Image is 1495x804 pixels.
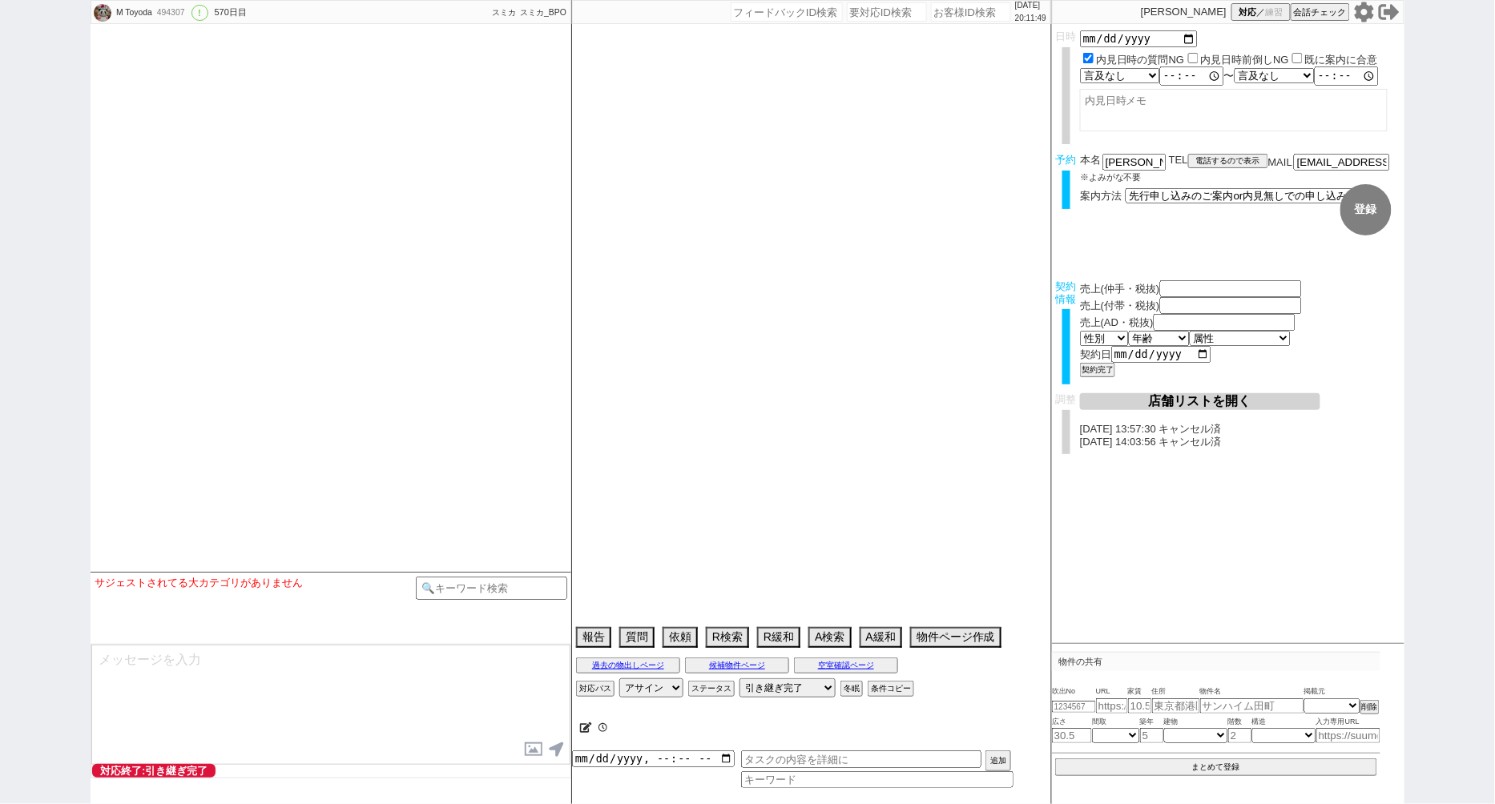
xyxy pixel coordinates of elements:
[1052,701,1096,713] input: 1234567
[1080,436,1400,448] p: [DATE] 14:03:56 キャンセル済
[1080,66,1400,86] div: 〜
[1140,728,1164,743] input: 5
[95,577,416,589] div: サジェストされてる大カテゴリがありません
[1080,190,1122,202] span: 案内方法
[731,2,843,22] input: フィードバックID検索
[1294,6,1347,18] span: 会話チェック
[1304,685,1326,698] span: 掲載元
[1015,12,1046,25] p: 20:11:49
[1141,6,1227,18] p: [PERSON_NAME]
[1052,652,1380,671] p: 物件の共有
[1052,685,1096,698] span: 吹出No
[1080,154,1101,171] span: 本名
[706,627,749,648] button: R検索
[688,681,735,697] button: ステータス
[1252,716,1316,729] span: 構造
[191,5,208,21] div: !
[1200,685,1304,698] span: 物件名
[576,657,680,673] button: 過去の物出しページ
[1316,716,1380,729] span: 入力専用URL
[492,8,516,17] span: スミカ
[1169,154,1188,166] span: TEL
[1128,698,1152,714] input: 10.5
[741,771,1013,788] input: キーワード
[576,627,611,648] button: 報告
[1096,685,1128,698] span: URL
[416,577,567,600] input: 🔍キーワード検索
[1055,758,1377,776] button: まとめて登録
[1080,280,1400,297] div: 売上(仲手・税抜)
[1140,716,1164,729] span: 築年
[1164,716,1228,729] span: 建物
[1056,393,1077,405] span: 調整
[94,4,111,22] img: 0hWf7mkIhYCEkaFCCI_Od2NmpECyM5ZVFbMyZPKCccVHpwd08eZHoQL31HUnAndB9KNHZPLSpEXn4WB38vBEL0fR0kVn4jIEk...
[1096,54,1185,66] label: 内見日時の質問NG
[520,8,566,17] span: スミカ_BPO
[840,681,863,697] button: 冬眠
[1188,154,1268,168] button: 電話するので表示
[1152,698,1200,714] input: 東京都港区海岸３
[576,681,615,697] button: 対応パス
[794,657,898,673] button: 空室確認ページ
[619,627,655,648] button: 質問
[1268,156,1292,168] span: MAIL
[1080,393,1320,410] button: 店舗リストを開く
[860,627,902,648] button: A緩和
[847,2,927,22] input: 要対応ID検索
[685,657,789,673] button: 候補物件ページ
[910,627,1001,648] button: 物件ページ作成
[741,750,981,768] input: タスクの内容を詳細に
[1080,314,1400,331] div: 売上(AD・税抜)
[1228,728,1252,743] input: 2
[1340,184,1392,235] button: 登録
[868,681,914,697] button: 条件コピー
[757,627,800,648] button: R緩和
[92,764,216,778] span: 対応終了:引き継ぎ完了
[1056,280,1077,305] span: 契約情報
[1360,700,1380,714] button: 削除
[1305,54,1378,66] label: 既に案内に合意
[1080,423,1400,436] p: [DATE] 13:57:30 キャンセル済
[1080,363,1115,377] button: 契約完了
[985,750,1011,771] button: 追加
[1291,3,1350,21] button: 会話チェック
[1052,728,1092,743] input: 30.5
[1096,698,1128,714] input: https://suumo.jp/chintai/jnc_000022489271
[152,6,188,19] div: 494307
[1316,728,1380,743] input: https://suumo.jp/chintai/jnc_000022489271
[663,627,698,648] button: 依頼
[1228,716,1252,729] span: 階数
[1239,6,1257,18] span: 対応
[114,6,152,19] div: M Toyoda
[1052,716,1092,729] span: 広さ
[1080,297,1400,314] div: 売上(付帯・税抜)
[1201,54,1290,66] label: 内見日時前倒しNG
[1266,6,1283,18] span: 練習
[1231,3,1291,21] button: 対応／練習
[931,2,1011,22] input: お客様ID検索
[1152,685,1200,698] span: 住所
[1080,172,1142,182] span: ※よみがな不要
[1092,716,1140,729] span: 間取
[808,627,851,648] button: A検索
[1056,154,1077,166] span: 予約
[1128,685,1152,698] span: 家賃
[215,6,247,19] div: 570日目
[1200,698,1304,714] input: サンハイム田町
[1056,30,1077,42] span: 日時
[1080,346,1400,363] div: 契約日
